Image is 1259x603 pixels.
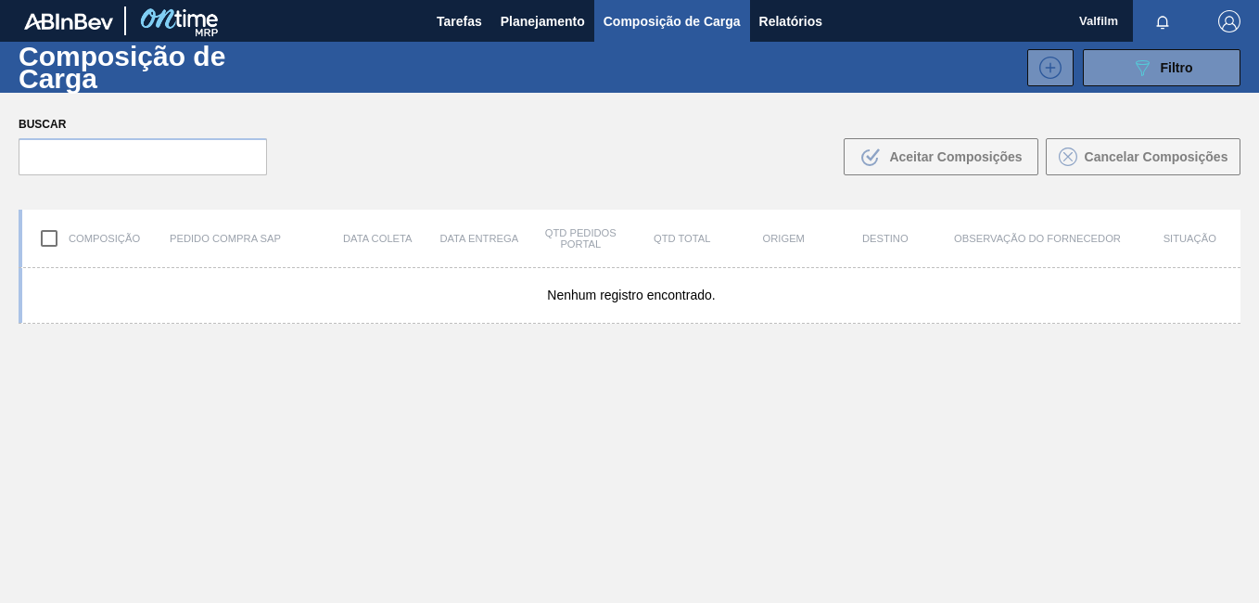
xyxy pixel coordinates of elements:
[1018,49,1074,86] div: Nova Composição
[19,45,303,88] h1: Composição de Carga
[1218,10,1240,32] img: Logout
[327,233,429,244] div: Data coleta
[1085,149,1228,164] span: Cancelar Composições
[631,233,733,244] div: Qtd Total
[733,233,835,244] div: Origem
[844,138,1038,175] button: Aceitar Composições
[19,111,267,138] label: Buscar
[834,233,936,244] div: Destino
[501,10,585,32] span: Planejamento
[428,233,530,244] div: Data entrega
[936,233,1139,244] div: Observação do Fornecedor
[889,149,1022,164] span: Aceitar Composições
[1139,233,1241,244] div: Situação
[22,219,124,258] div: Composição
[1083,49,1240,86] button: Filtro
[547,288,715,302] span: Nenhum registro encontrado.
[759,10,822,32] span: Relatórios
[1133,8,1192,34] button: Notificações
[437,10,482,32] span: Tarefas
[604,10,741,32] span: Composição de Carga
[1046,138,1240,175] button: Cancelar Composições
[124,233,327,244] div: Pedido Compra SAP
[24,13,113,30] img: TNhmsLtSVTkK8tSr43FrP2fwEKptu5GPRR3wAAAABJRU5ErkJggg==
[1161,60,1193,75] span: Filtro
[530,227,632,250] div: Qtd Pedidos Portal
